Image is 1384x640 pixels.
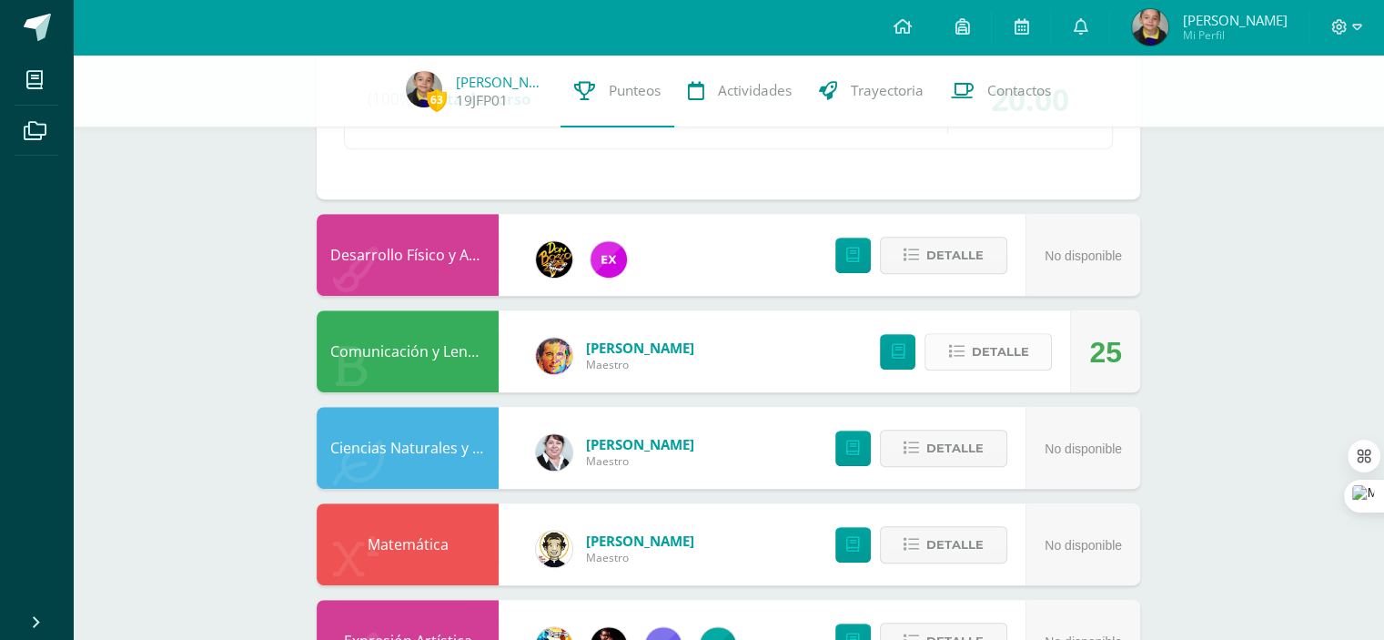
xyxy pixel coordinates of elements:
[317,503,499,585] div: Matemática
[880,430,1007,467] button: Detalle
[1089,311,1122,393] div: 25
[1045,538,1122,553] span: No disponible
[456,73,547,91] a: [PERSON_NAME]
[317,310,499,392] div: Comunicación y Lenguaje L.1
[880,526,1007,564] button: Detalle
[586,339,694,357] span: [PERSON_NAME]
[536,434,572,471] img: 17d5d95429b14b8bb66d77129096e0a8.png
[317,214,499,296] div: Desarrollo Físico y Artístico
[1045,249,1122,263] span: No disponible
[674,55,805,127] a: Actividades
[1182,27,1287,43] span: Mi Perfil
[427,88,447,111] span: 63
[926,528,984,562] span: Detalle
[926,432,984,465] span: Detalle
[987,81,1051,100] span: Contactos
[536,531,572,567] img: 4bd1cb2f26ef773666a99eb75019340a.png
[1132,9,1168,46] img: 7b284468cb80f946705243afc3dfb1b1.png
[926,239,984,272] span: Detalle
[718,81,792,100] span: Actividades
[924,333,1052,371] button: Detalle
[591,241,627,278] img: ce84f7dabd80ed5f5aa83b4480291ac6.png
[586,532,694,550] span: [PERSON_NAME]
[880,237,1007,274] button: Detalle
[561,55,674,127] a: Punteos
[586,357,694,372] span: Maestro
[971,335,1028,369] span: Detalle
[851,81,924,100] span: Trayectoria
[406,71,442,107] img: 7b284468cb80f946705243afc3dfb1b1.png
[1182,11,1287,29] span: [PERSON_NAME]
[586,453,694,469] span: Maestro
[456,91,508,110] a: 19JFP01
[937,55,1065,127] a: Contactos
[805,55,937,127] a: Trayectoria
[586,435,694,453] span: [PERSON_NAME]
[1045,442,1122,456] span: No disponible
[536,241,572,278] img: 21dcd0747afb1b787494880446b9b401.png
[586,550,694,565] span: Maestro
[317,407,499,489] div: Ciencias Naturales y Tecnología
[536,338,572,374] img: 49d5a75e1ce6d2edc12003b83b1ef316.png
[609,81,661,100] span: Punteos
